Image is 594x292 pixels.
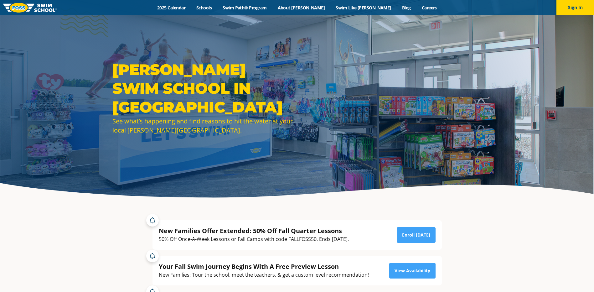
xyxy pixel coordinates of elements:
div: New Families Offer Extended: 50% Off Fall Quarter Lessons [159,227,349,235]
a: 2025 Calendar [152,5,191,11]
a: Enroll [DATE] [397,227,436,243]
a: Schools [191,5,217,11]
a: View Availability [389,263,436,279]
a: About [PERSON_NAME] [272,5,330,11]
h1: [PERSON_NAME] Swim School in [GEOGRAPHIC_DATA] [112,60,294,117]
div: New Families: Tour the school, meet the teachers, & get a custom level recommendation! [159,271,369,279]
img: FOSS Swim School Logo [3,3,57,13]
a: Swim Path® Program [217,5,272,11]
a: Blog [396,5,416,11]
div: See what’s happening and find reasons to hit the water at your local [PERSON_NAME][GEOGRAPHIC_DATA]. [112,117,294,135]
a: Careers [416,5,442,11]
a: Swim Like [PERSON_NAME] [330,5,397,11]
div: 50% Off Once-A-Week Lessons or Fall Camps with code FALLFOSS50. Ends [DATE]. [159,235,349,243]
div: Your Fall Swim Journey Begins With A Free Preview Lesson [159,262,369,271]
